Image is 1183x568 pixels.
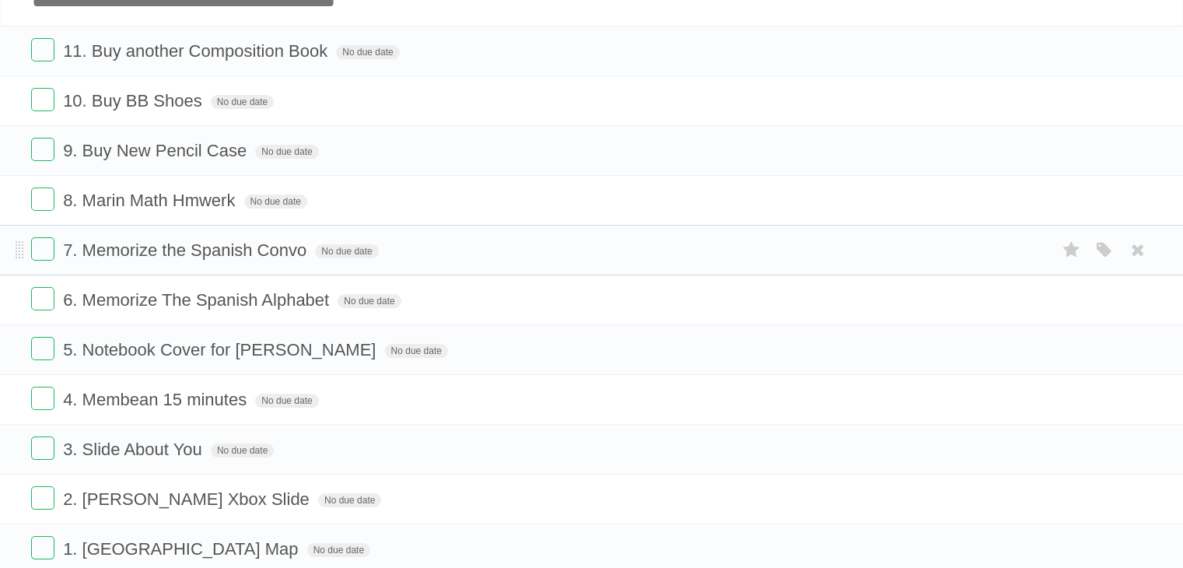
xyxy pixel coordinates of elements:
[31,38,54,61] label: Done
[31,536,54,559] label: Done
[63,489,313,509] span: 2. [PERSON_NAME] Xbox Slide
[63,240,310,260] span: 7. Memorize the Spanish Convo
[1057,237,1087,263] label: Star task
[31,486,54,510] label: Done
[63,91,206,110] span: 10. Buy BB Shoes
[336,45,399,59] span: No due date
[31,437,54,460] label: Done
[63,440,206,459] span: 3. Slide About You
[31,387,54,410] label: Done
[31,188,54,211] label: Done
[211,444,274,458] span: No due date
[255,394,318,408] span: No due date
[244,195,307,209] span: No due date
[307,543,370,557] span: No due date
[63,41,331,61] span: 11. Buy another Composition Book
[385,344,448,358] span: No due date
[63,290,333,310] span: 6. Memorize The Spanish Alphabet
[63,141,250,160] span: 9. Buy New Pencil Case
[63,390,250,409] span: 4. Membean 15 minutes
[318,493,381,507] span: No due date
[31,337,54,360] label: Done
[31,237,54,261] label: Done
[255,145,318,159] span: No due date
[63,191,239,210] span: 8. Marin Math Hmwerk
[63,340,380,359] span: 5. Notebook Cover for [PERSON_NAME]
[31,287,54,310] label: Done
[338,294,401,308] span: No due date
[31,88,54,111] label: Done
[315,244,378,258] span: No due date
[211,95,274,109] span: No due date
[31,138,54,161] label: Done
[63,539,302,559] span: 1. [GEOGRAPHIC_DATA] Map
